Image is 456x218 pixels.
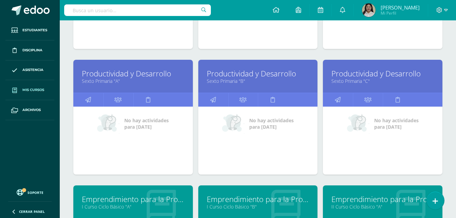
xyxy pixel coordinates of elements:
[331,68,434,79] a: Productividad y Desarrollo
[331,203,434,210] a: II Curso Ciclo Básico "A"
[5,80,54,100] a: Mis cursos
[19,209,45,214] span: Cerrar panel
[331,78,434,84] a: Sexto Primaria "C"
[207,68,309,79] a: Productividad y Desarrollo
[5,40,54,60] a: Disciplina
[82,78,184,84] a: Sexto Primaria "A"
[381,10,420,16] span: Mi Perfil
[207,194,309,204] a: Emprendimiento para la Productividad
[207,78,309,84] a: Sexto Primaria "B"
[124,117,169,130] span: No hay actividades para [DATE]
[5,60,54,80] a: Asistencia
[22,87,44,93] span: Mis cursos
[374,117,419,130] span: No hay actividades para [DATE]
[207,203,309,210] a: I Curso Ciclo Básico "B"
[347,113,369,134] img: no_activities_small.png
[5,100,54,120] a: Archivos
[222,113,244,134] img: no_activities_small.png
[82,203,184,210] a: I Curso Ciclo Básico "A"
[82,68,184,79] a: Productividad y Desarrollo
[22,107,41,113] span: Archivos
[381,4,420,11] span: [PERSON_NAME]
[22,67,43,73] span: Asistencia
[82,194,184,204] a: Emprendimiento para la Productividad
[5,20,54,40] a: Estudiantes
[249,117,294,130] span: No hay actividades para [DATE]
[331,194,434,204] a: Emprendimiento para la Productividad
[97,113,120,134] img: no_activities_small.png
[28,190,43,195] span: Soporte
[22,48,42,53] span: Disciplina
[362,3,376,17] img: 795643ad398215365c5f6a793c49440f.png
[22,28,47,33] span: Estudiantes
[64,4,211,16] input: Busca un usuario...
[8,187,52,197] a: Soporte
